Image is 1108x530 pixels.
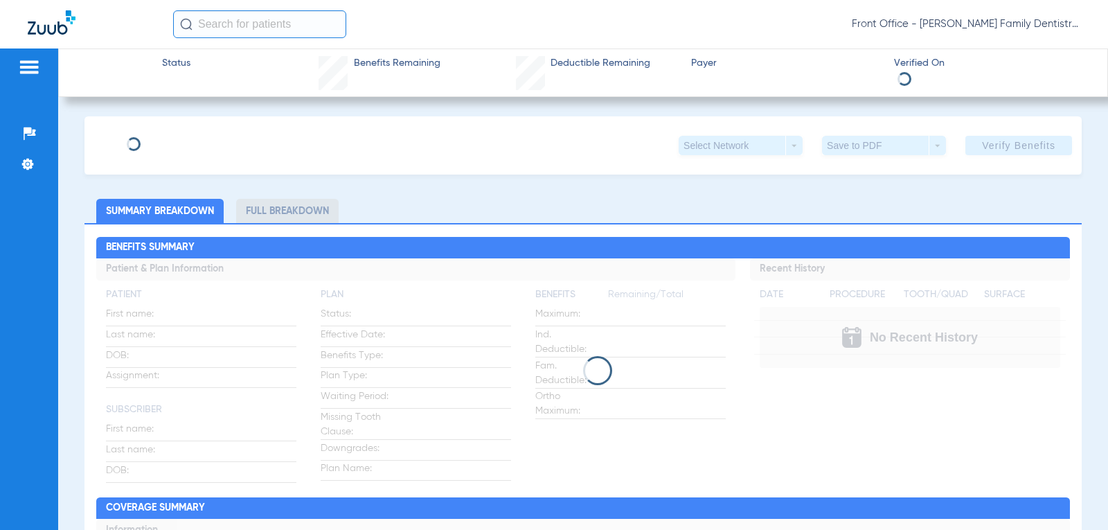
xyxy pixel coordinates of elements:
img: hamburger-icon [18,59,40,76]
h2: Coverage Summary [96,497,1069,520]
input: Search for patients [173,10,346,38]
img: Zuub Logo [28,10,75,35]
span: Front Office - [PERSON_NAME] Family Dentistry [852,17,1080,31]
li: Full Breakdown [236,199,339,223]
span: Deductible Remaining [551,56,650,71]
img: Search Icon [180,18,193,30]
li: Summary Breakdown [96,199,224,223]
span: Benefits Remaining [354,56,440,71]
span: Verified On [894,56,1085,71]
span: Payer [691,56,882,71]
span: Status [162,56,190,71]
h2: Benefits Summary [96,237,1069,259]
